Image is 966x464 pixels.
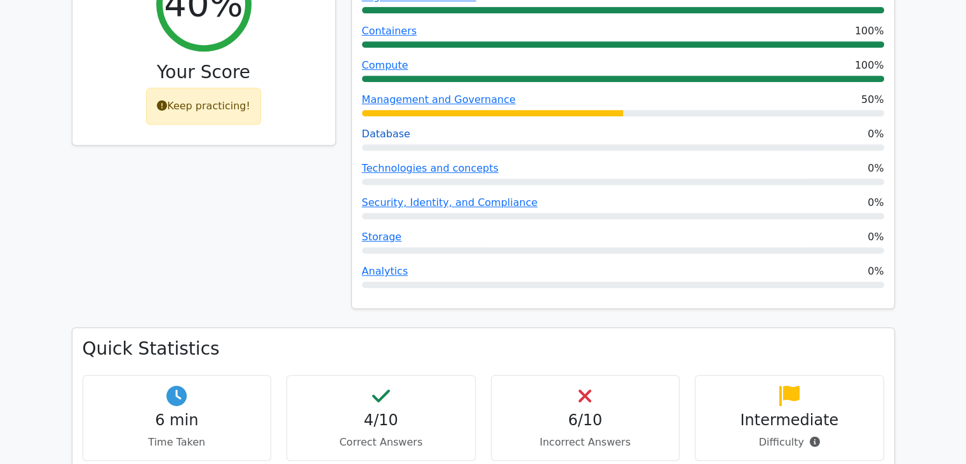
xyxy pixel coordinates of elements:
span: 0% [868,195,883,210]
a: Storage [362,231,402,243]
a: Compute [362,59,408,71]
span: 50% [861,92,884,107]
span: 0% [868,161,883,176]
p: Time Taken [93,435,261,450]
a: Analytics [362,265,408,277]
span: 100% [855,58,884,73]
span: 0% [868,229,883,245]
a: Database [362,128,410,140]
h3: Your Score [83,62,325,83]
a: Security, Identity, and Compliance [362,196,538,208]
a: Management and Governance [362,93,516,106]
a: Technologies and concepts [362,162,499,174]
h4: 4/10 [297,411,465,430]
div: Keep practicing! [146,88,261,125]
h3: Quick Statistics [83,338,884,360]
span: 0% [868,126,883,142]
h4: Intermediate [706,411,873,430]
span: 0% [868,264,883,279]
p: Correct Answers [297,435,465,450]
h4: 6 min [93,411,261,430]
h4: 6/10 [502,411,669,430]
a: Containers [362,25,417,37]
span: 100% [855,24,884,39]
p: Difficulty [706,435,873,450]
p: Incorrect Answers [502,435,669,450]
